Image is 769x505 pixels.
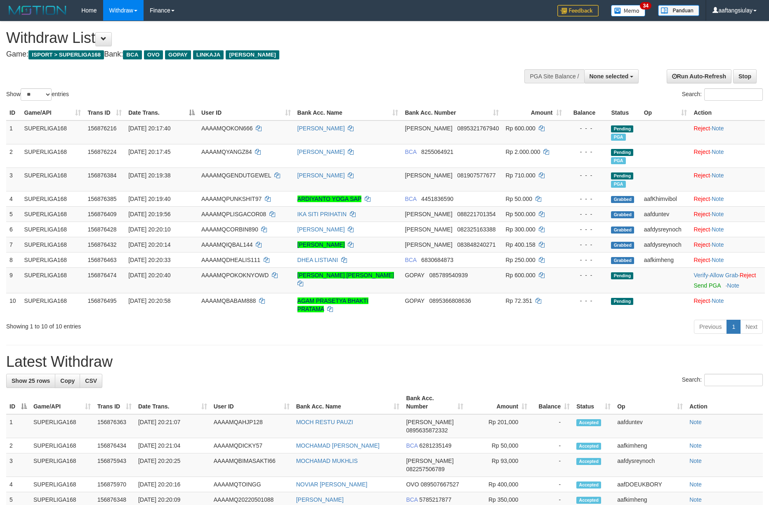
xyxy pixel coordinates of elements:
span: Pending [611,125,633,132]
a: Note [712,297,724,304]
td: aafdysreynoch [641,222,691,237]
div: - - - [568,195,605,203]
span: BCA [406,442,418,449]
td: aafduntev [641,206,691,222]
span: 156876463 [87,257,116,263]
span: Grabbed [611,257,634,264]
td: [DATE] 20:21:04 [135,438,210,453]
a: MOCHAMAD MUKHLIS [296,458,358,464]
a: Note [689,458,702,464]
a: Note [727,282,739,289]
td: aafDOEUKBORY [614,477,686,492]
td: - [531,477,573,492]
span: [PERSON_NAME] [405,241,452,248]
span: OVO [406,481,419,488]
a: Verify [694,272,708,278]
span: Rp 2.000.000 [505,149,540,155]
span: GOPAY [405,272,424,278]
th: ID: activate to sort column descending [6,391,30,414]
span: Rp 710.000 [505,172,535,179]
span: [PERSON_NAME] [405,125,452,132]
div: - - - [568,297,605,305]
td: 10 [6,293,21,316]
a: Note [712,149,724,155]
span: Rp 400.158 [505,241,535,248]
div: - - - [568,256,605,264]
td: · [690,206,765,222]
th: ID [6,105,21,120]
span: Copy 0895635872332 to clipboard [406,427,448,434]
td: 2 [6,438,30,453]
td: - [531,414,573,438]
input: Search: [704,374,763,386]
a: Note [712,257,724,263]
a: Reject [694,297,710,304]
a: Reject [694,172,710,179]
td: aafkimheng [641,252,691,267]
a: ARDIYANTO YOGA SAP [297,196,361,202]
span: 156876216 [87,125,116,132]
td: · · [690,267,765,293]
span: Copy 082257506789 to clipboard [406,466,444,472]
th: Status: activate to sort column ascending [573,391,614,414]
th: Date Trans.: activate to sort column ascending [135,391,210,414]
span: Rp 50.000 [505,196,532,202]
div: Showing 1 to 10 of 10 entries [6,319,314,330]
label: Search: [682,88,763,101]
td: aafdysreynoch [614,453,686,477]
td: 156875943 [94,453,135,477]
span: GOPAY [405,297,424,304]
span: Copy 083848240271 to clipboard [457,241,495,248]
td: SUPERLIGA168 [21,237,85,252]
td: SUPERLIGA168 [30,438,94,453]
img: panduan.png [658,5,699,16]
a: Note [689,442,702,449]
a: Reject [694,196,710,202]
span: 156876384 [87,172,116,179]
img: Button%20Memo.svg [611,5,646,17]
th: Op: activate to sort column ascending [614,391,686,414]
a: Show 25 rows [6,374,55,388]
span: AAAAMQBABAM888 [201,297,256,304]
th: Action [690,105,765,120]
span: BCA [405,149,416,155]
span: Grabbed [611,242,634,249]
a: IKA SITI PRIHATIN [297,211,347,217]
span: CSV [85,378,97,384]
th: Game/API: activate to sort column ascending [21,105,85,120]
td: · [690,293,765,316]
div: - - - [568,148,605,156]
a: Allow Grab [710,272,738,278]
th: Balance [565,105,608,120]
span: Copy 088221701354 to clipboard [457,211,495,217]
td: SUPERLIGA168 [30,414,94,438]
button: None selected [584,69,639,83]
th: Bank Acc. Name: activate to sort column ascending [293,391,403,414]
a: MOCH RESTU PAUZI [296,419,353,425]
td: 156876434 [94,438,135,453]
span: Pending [611,149,633,156]
td: SUPERLIGA168 [30,453,94,477]
a: Next [740,320,763,334]
a: Send PGA [694,282,720,289]
span: Accepted [576,497,601,504]
span: [DATE] 20:20:33 [128,257,170,263]
th: Trans ID: activate to sort column ascending [84,105,125,120]
a: Note [712,241,724,248]
th: Amount: activate to sort column ascending [502,105,565,120]
td: 3 [6,168,21,191]
a: [PERSON_NAME] [297,226,345,233]
span: [PERSON_NAME] [406,419,453,425]
span: AAAAMQPLISGACOR08 [201,211,266,217]
h4: Game: Bank: [6,50,505,59]
span: Copy 082325163388 to clipboard [457,226,495,233]
td: [DATE] 20:20:16 [135,477,210,492]
span: Accepted [576,419,601,426]
span: [PERSON_NAME] [406,458,453,464]
span: Rp 500.000 [505,211,535,217]
td: aafdysreynoch [641,237,691,252]
img: MOTION_logo.png [6,4,69,17]
a: MOCHAMAD [PERSON_NAME] [296,442,380,449]
span: Accepted [576,458,601,465]
span: BCA [406,496,418,503]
